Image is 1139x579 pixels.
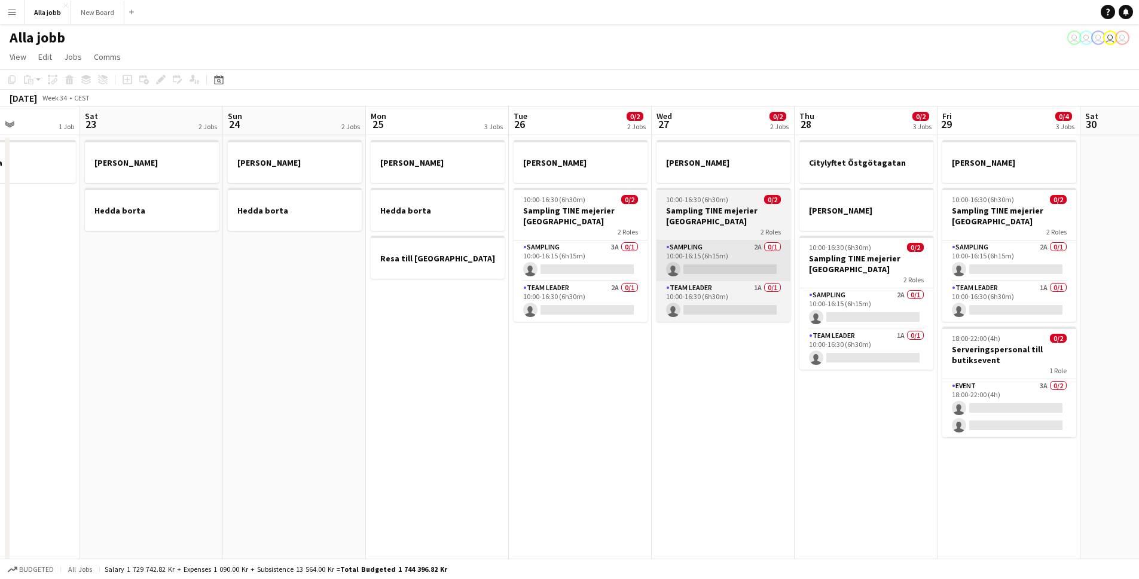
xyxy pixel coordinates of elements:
button: Alla jobb [25,1,71,24]
app-user-avatar: Hedda Lagerbielke [1067,31,1082,45]
a: Comms [89,49,126,65]
app-user-avatar: Hedda Lagerbielke [1079,31,1094,45]
span: Comms [94,51,121,62]
a: Jobs [59,49,87,65]
div: CEST [74,93,90,102]
span: Budgeted [19,565,54,574]
span: Edit [38,51,52,62]
a: Edit [33,49,57,65]
div: [DATE] [10,92,37,104]
span: View [10,51,26,62]
a: View [5,49,31,65]
app-user-avatar: August Löfgren [1103,31,1117,45]
button: New Board [71,1,124,24]
app-user-avatar: Stina Dahl [1115,31,1129,45]
button: Budgeted [6,563,56,576]
h1: Alla jobb [10,29,65,47]
span: Total Budgeted 1 744 396.82 kr [340,565,447,574]
span: Jobs [64,51,82,62]
span: All jobs [66,565,94,574]
app-user-avatar: Emil Hasselberg [1091,31,1106,45]
div: Salary 1 729 742.82 kr + Expenses 1 090.00 kr + Subsistence 13 564.00 kr = [105,565,447,574]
